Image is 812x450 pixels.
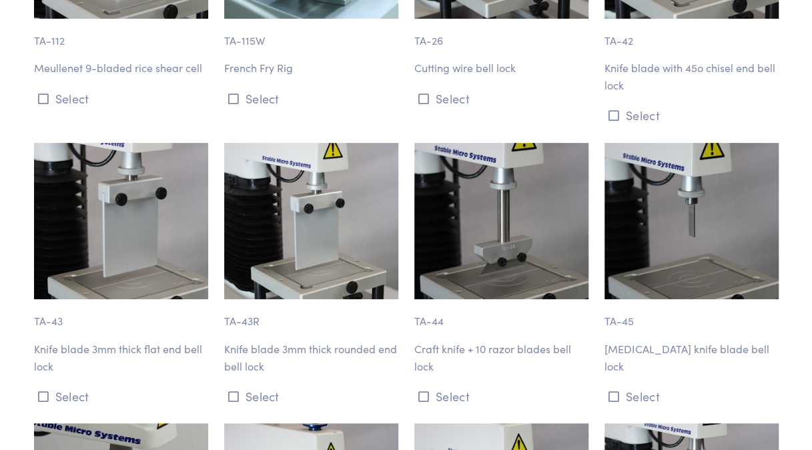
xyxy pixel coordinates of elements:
[414,143,588,300] img: ta-44_craft-knife.jpg
[224,87,398,109] button: Select
[604,341,779,375] p: [MEDICAL_DATA] knife blade bell lock
[604,59,779,93] p: Knife blade with 45o chisel end bell lock
[414,59,588,77] p: Cutting wire bell lock
[604,19,779,49] p: TA-42
[224,341,398,375] p: Knife blade 3mm thick rounded end bell lock
[224,385,398,407] button: Select
[34,299,208,330] p: TA-43
[604,385,779,407] button: Select
[224,143,398,300] img: ta-43r_rounded-blade.jpg
[34,87,208,109] button: Select
[34,385,208,407] button: Select
[414,299,588,330] p: TA-44
[224,59,398,77] p: French Fry Rig
[604,299,779,330] p: TA-45
[34,143,208,300] img: ta-43_flat-blade.jpg
[414,341,588,375] p: Craft knife + 10 razor blades bell lock
[604,104,779,126] button: Select
[34,341,208,375] p: Knife blade 3mm thick flat end bell lock
[414,19,588,49] p: TA-26
[34,19,208,49] p: TA-112
[34,59,208,77] p: Meullenet 9-bladed rice shear cell
[414,87,588,109] button: Select
[224,299,398,330] p: TA-43R
[604,143,779,300] img: ta-45_incisor-blade2.jpg
[224,19,398,49] p: TA-115W
[414,385,588,407] button: Select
